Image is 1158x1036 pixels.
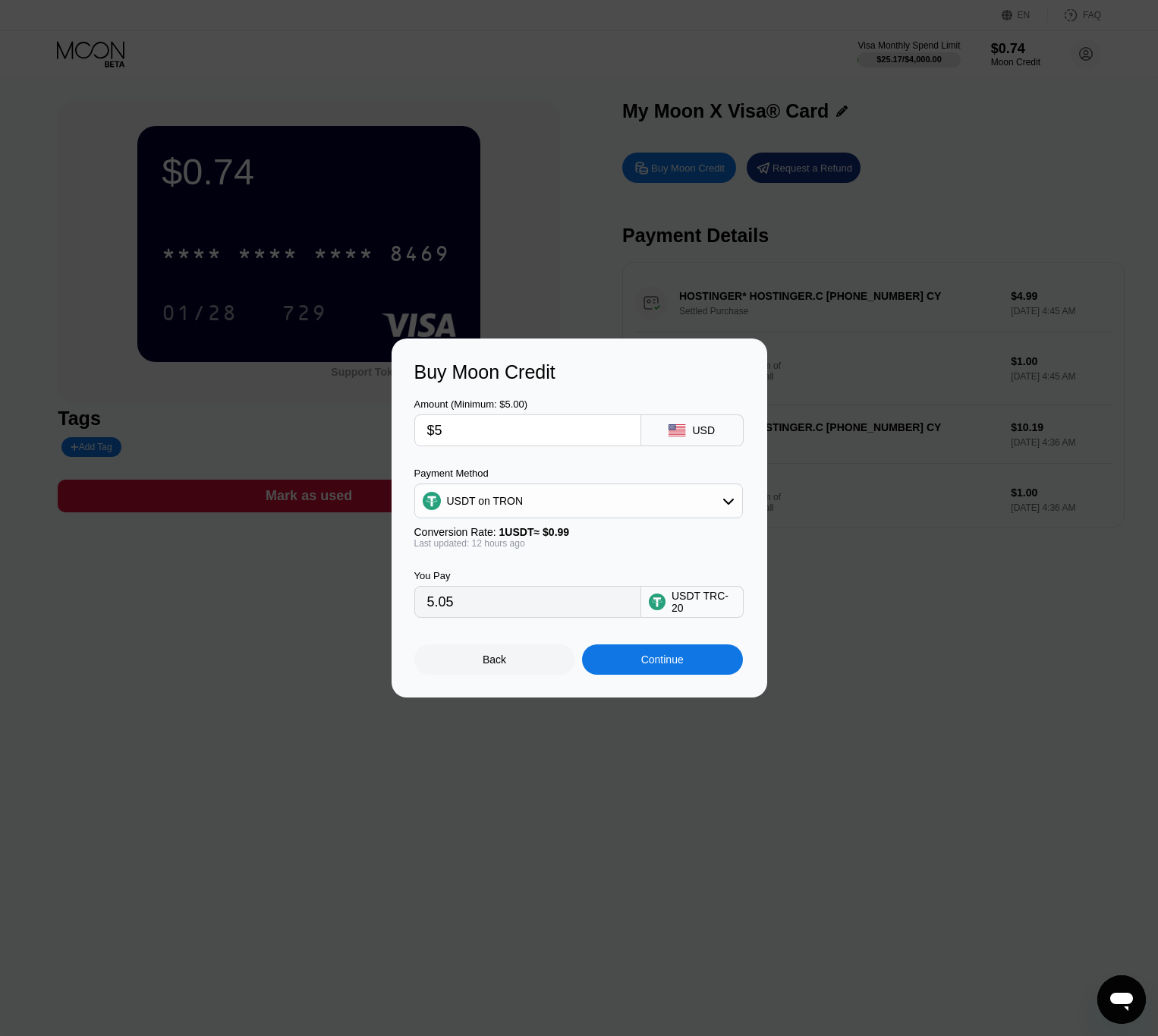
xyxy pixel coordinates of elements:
div: Payment Method [414,468,743,479]
input: $0.00 [427,415,628,446]
div: USDT on TRON [447,495,524,507]
div: Last updated: 12 hours ago [414,538,743,549]
div: Buy Moon Credit [414,361,744,383]
div: USDT on TRON [415,486,742,516]
div: Back [483,653,506,666]
div: Amount (Minimum: $5.00) [414,398,641,410]
div: Back [414,644,575,675]
div: USD [692,424,715,436]
iframe: Button to launch messaging window [1097,975,1146,1024]
span: 1 USDT ≈ $0.99 [499,526,570,538]
div: USDT TRC-20 [672,590,735,614]
div: Continue [641,653,684,666]
div: You Pay [414,570,641,581]
div: Continue [582,644,743,675]
div: Conversion Rate: [414,526,743,538]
